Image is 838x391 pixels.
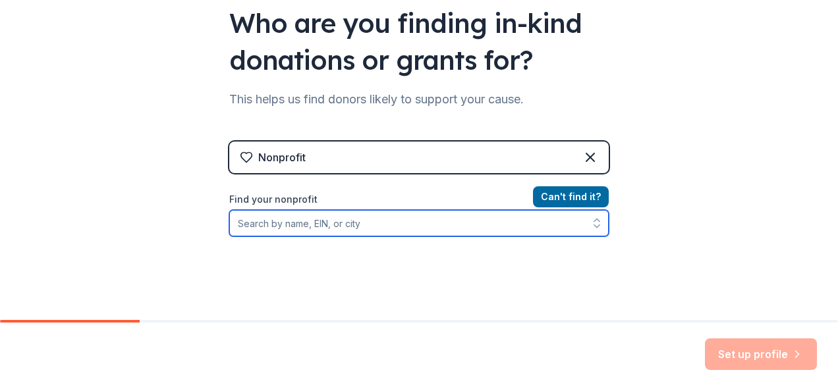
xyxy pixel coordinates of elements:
input: Search by name, EIN, or city [229,210,609,236]
div: Who are you finding in-kind donations or grants for? [229,5,609,78]
label: Find your nonprofit [229,192,609,207]
div: Nonprofit [258,149,306,165]
div: This helps us find donors likely to support your cause. [229,89,609,110]
button: Can't find it? [533,186,609,207]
